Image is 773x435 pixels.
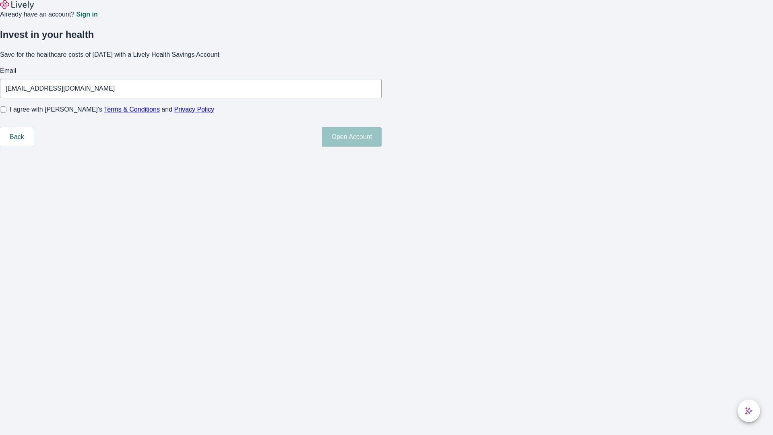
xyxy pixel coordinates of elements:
a: Privacy Policy [174,106,215,113]
svg: Lively AI Assistant [745,407,753,415]
a: Terms & Conditions [104,106,160,113]
span: I agree with [PERSON_NAME]’s and [10,105,214,114]
button: chat [738,400,760,422]
a: Sign in [76,11,97,18]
